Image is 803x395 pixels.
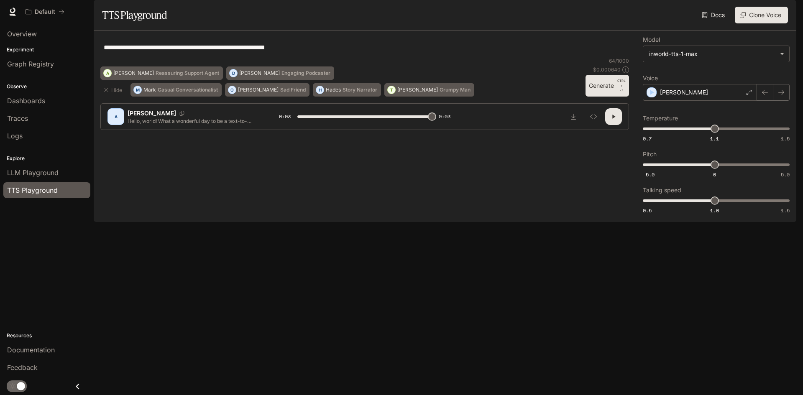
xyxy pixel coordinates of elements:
span: 0.5 [643,207,652,214]
p: Voice [643,75,658,81]
span: 0:03 [279,112,291,121]
button: All workspaces [22,3,68,20]
span: 1.0 [710,207,719,214]
h1: TTS Playground [102,7,167,23]
span: 1.1 [710,135,719,142]
button: MMarkCasual Conversationalist [130,83,222,97]
span: 0.7 [643,135,652,142]
p: Casual Conversationalist [158,87,218,92]
p: Hades [326,87,341,92]
p: Talking speed [643,187,681,193]
button: Clone Voice [735,7,788,23]
p: Mark [143,87,156,92]
button: O[PERSON_NAME]Sad Friend [225,83,309,97]
p: Pitch [643,151,657,157]
button: A[PERSON_NAME]Reassuring Support Agent [100,66,223,80]
span: 5.0 [781,171,790,178]
div: D [230,66,237,80]
div: M [134,83,141,97]
p: Grumpy Man [440,87,471,92]
button: GenerateCTRL +⏎ [586,75,629,97]
p: CTRL + [617,78,626,88]
p: Temperature [643,115,678,121]
p: [PERSON_NAME] [238,87,279,92]
p: 64 / 1000 [609,57,629,64]
p: Default [35,8,55,15]
p: Reassuring Support Agent [156,71,219,76]
button: Inspect [585,108,602,125]
p: Sad Friend [280,87,306,92]
button: Hide [100,83,127,97]
button: Download audio [565,108,582,125]
p: Model [643,37,660,43]
div: A [109,110,123,123]
button: HHadesStory Narrator [313,83,381,97]
p: [PERSON_NAME] [397,87,438,92]
div: A [104,66,111,80]
span: 1.5 [781,207,790,214]
p: Story Narrator [343,87,377,92]
p: $ 0.000640 [593,66,621,73]
button: Copy Voice ID [176,111,188,116]
div: inworld-tts-1-max [643,46,789,62]
p: [PERSON_NAME] [113,71,154,76]
p: [PERSON_NAME] [239,71,280,76]
p: Engaging Podcaster [281,71,330,76]
button: T[PERSON_NAME]Grumpy Man [384,83,474,97]
span: 0:03 [439,112,450,121]
div: T [388,83,395,97]
p: [PERSON_NAME] [660,88,708,97]
div: inworld-tts-1-max [649,50,776,58]
span: -5.0 [643,171,655,178]
div: O [228,83,236,97]
span: 1.5 [781,135,790,142]
div: H [316,83,324,97]
span: 0 [713,171,716,178]
p: Hello, world! What a wonderful day to be a text-to-speech model! [128,117,259,125]
p: ⏎ [617,78,626,93]
button: D[PERSON_NAME]Engaging Podcaster [226,66,334,80]
p: [PERSON_NAME] [128,109,176,117]
a: Docs [700,7,728,23]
